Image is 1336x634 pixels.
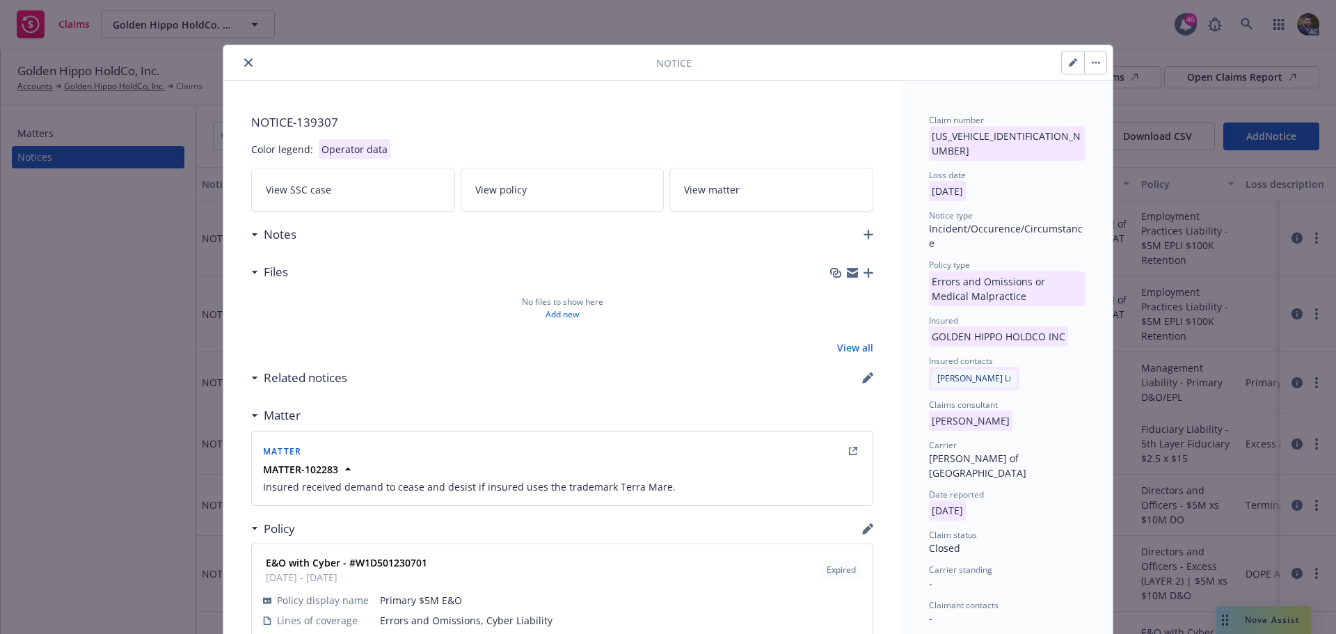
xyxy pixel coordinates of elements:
span: [US_VEHICLE_IDENTIFICATION_NUMBER] [929,129,1085,143]
strong: MATTER-102283 [263,463,338,476]
span: View SSC case [266,182,331,197]
span: Carrier [929,439,957,451]
div: Operator data [319,139,390,159]
span: Insured received demand to cease and desist if insured uses the trademark Terra Mare. [263,480,861,494]
h3: Related notices [264,369,347,387]
div: Color legend: [251,142,313,157]
span: [PERSON_NAME] Li [929,371,1019,384]
span: No files to show here [522,296,603,308]
span: Claims consultant [929,399,998,411]
span: Primary $5M E&O [380,593,861,608]
span: [DATE] - [DATE] [266,570,427,585]
h3: Notes [264,225,296,244]
span: Carrier standing [929,564,992,576]
span: - [929,577,932,590]
span: Notice type [929,209,973,221]
p: [DATE] [929,500,966,521]
div: Policy [251,520,295,538]
span: Claimant contacts [929,599,999,611]
p: [US_VEHICLE_IDENTIFICATION_NUMBER] [929,126,1085,161]
div: [PERSON_NAME] of [GEOGRAPHIC_DATA] [929,451,1085,480]
h3: Files [264,263,288,281]
p: GOLDEN HIPPO HOLDCO INC [929,326,1068,347]
span: Policy type [929,259,970,271]
span: View policy [475,182,527,197]
button: close [240,54,257,71]
span: [DATE] [929,184,966,198]
span: Date reported [929,489,984,500]
span: Errors and Omissions, Cyber Liability [380,613,861,628]
a: Add new [546,308,579,321]
span: Lines of coverage [277,613,358,628]
span: Loss date [929,169,966,181]
span: Errors and Omissions or Medical Malpractice [929,275,1085,288]
span: Insured contacts [929,355,993,367]
span: GOLDEN HIPPO HOLDCO INC [929,330,1068,343]
a: external [845,443,861,459]
p: Errors and Omissions or Medical Malpractice [929,271,1085,306]
span: [DATE] [929,504,966,517]
span: NOTICE- 139307 [251,114,873,131]
p: [DATE] [929,181,966,201]
div: Matter [251,406,301,425]
div: Closed [929,541,1085,555]
span: Expired [827,564,856,576]
span: [PERSON_NAME] [929,414,1012,427]
span: Matter [263,445,301,457]
div: Related notices [251,369,347,387]
a: View matter [669,168,873,212]
div: Files [251,263,288,281]
a: View all [837,340,873,355]
a: View policy [461,168,665,212]
span: Insured [929,315,958,326]
span: Claim number [929,114,984,126]
a: View SSC case [251,168,455,212]
span: Claim status [929,529,977,541]
span: - [929,612,932,625]
div: Incident/Occurence/Circumstance [929,221,1085,251]
span: Policy display name [277,593,369,608]
h3: Policy [264,520,295,538]
p: [PERSON_NAME] [929,411,1012,431]
div: Notes [251,225,296,244]
strong: E&O with Cyber - #W1D501230701 [266,556,427,569]
span: View matter [684,182,740,197]
span: [PERSON_NAME] Li [937,372,1011,385]
span: Notice [656,56,692,70]
h3: Matter [264,406,301,425]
